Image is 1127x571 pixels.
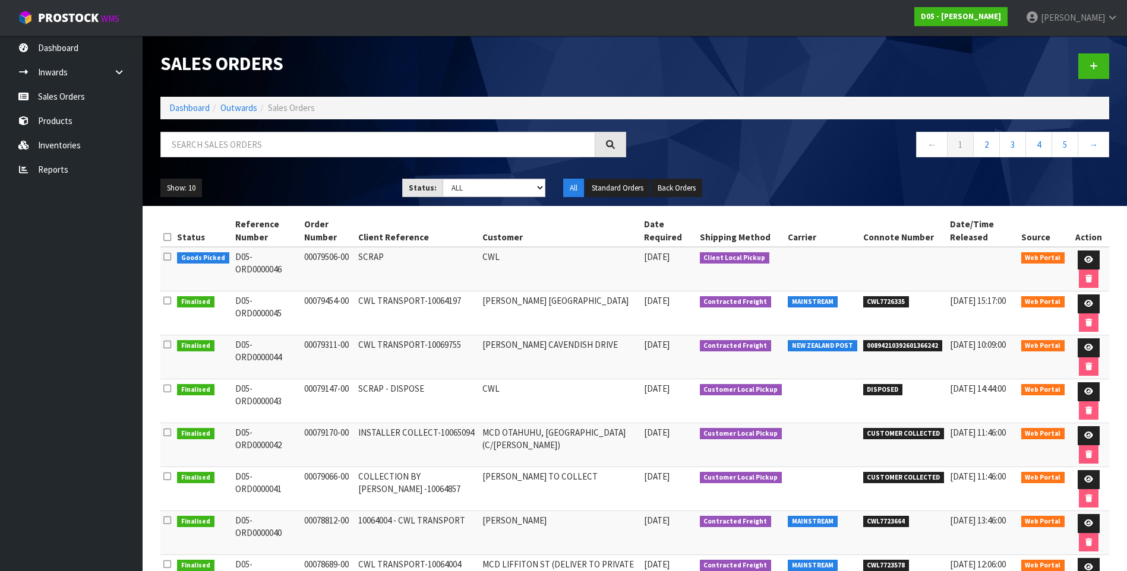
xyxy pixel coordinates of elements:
span: Finalised [177,472,214,484]
span: [PERSON_NAME] [1041,12,1105,23]
span: Finalised [177,516,214,528]
td: D05-ORD0000042 [232,423,302,467]
th: Source [1018,215,1068,247]
span: Web Portal [1021,340,1065,352]
td: 10064004 - CWL TRANSPORT [355,511,479,555]
span: CWL7723664 [863,516,910,528]
span: [DATE] 14:44:00 [950,383,1006,394]
td: INSTALLER COLLECT-10065094 [355,423,479,467]
a: 1 [947,132,974,157]
td: 00079454-00 [301,291,355,335]
span: [DATE] 13:46:00 [950,515,1006,526]
span: [DATE] 11:46:00 [950,471,1006,482]
td: [PERSON_NAME] CAVENDISH DRIVE [479,335,641,379]
input: Search sales orders [160,132,595,157]
button: All [563,179,584,198]
th: Shipping Method [697,215,785,247]
td: CWL [479,247,641,291]
td: D05-ORD0000041 [232,467,302,511]
span: Customer Local Pickup [700,472,782,484]
span: [DATE] [644,295,670,306]
span: Web Portal [1021,428,1065,440]
td: 00079506-00 [301,247,355,291]
strong: Status: [409,183,437,193]
span: Finalised [177,428,214,440]
a: ← [916,132,948,157]
td: D05-ORD0000046 [232,247,302,291]
span: Contracted Freight [700,340,772,352]
span: CUSTOMER COLLECTED [863,428,945,440]
td: SCRAP [355,247,479,291]
a: Dashboard [169,102,210,113]
span: [DATE] [644,383,670,394]
td: D05-ORD0000040 [232,511,302,555]
nav: Page navigation [644,132,1110,161]
span: CUSTOMER COLLECTED [863,472,945,484]
th: Order Number [301,215,355,247]
td: [PERSON_NAME] [479,511,641,555]
img: cube-alt.png [18,10,33,25]
span: Sales Orders [268,102,315,113]
span: Finalised [177,296,214,308]
td: [PERSON_NAME] [GEOGRAPHIC_DATA] [479,291,641,335]
th: Status [174,215,232,247]
td: 00079170-00 [301,423,355,467]
td: D05-ORD0000045 [232,291,302,335]
span: Contracted Freight [700,516,772,528]
td: CWL TRANSPORT-10064197 [355,291,479,335]
th: Client Reference [355,215,479,247]
a: 5 [1052,132,1078,157]
span: 00894210392601366242 [863,340,943,352]
span: Finalised [177,340,214,352]
td: COLLECTION BY [PERSON_NAME] -10064857 [355,467,479,511]
span: Web Portal [1021,296,1065,308]
a: 2 [973,132,1000,157]
th: Customer [479,215,641,247]
td: CWL TRANSPORT-10069755 [355,335,479,379]
span: Finalised [177,384,214,396]
span: ProStock [38,10,99,26]
span: Web Portal [1021,252,1065,264]
small: WMS [101,13,119,24]
span: Customer Local Pickup [700,428,782,440]
span: [DATE] [644,339,670,350]
span: Customer Local Pickup [700,384,782,396]
th: Action [1068,215,1109,247]
th: Connote Number [860,215,948,247]
span: MAINSTREAM [788,296,838,308]
span: MAINSTREAM [788,516,838,528]
td: 00079147-00 [301,379,355,423]
td: CWL [479,379,641,423]
strong: D05 - [PERSON_NAME] [921,11,1001,21]
h1: Sales Orders [160,53,626,74]
td: [PERSON_NAME] TO COLLECT [479,467,641,511]
span: [DATE] [644,251,670,262]
span: Web Portal [1021,472,1065,484]
span: NEW ZEALAND POST [788,340,857,352]
span: [DATE] [644,471,670,482]
a: Outwards [220,102,257,113]
td: D05-ORD0000044 [232,335,302,379]
td: 00079311-00 [301,335,355,379]
span: [DATE] 11:46:00 [950,427,1006,438]
span: [DATE] [644,427,670,438]
th: Date Required [641,215,697,247]
button: Show: 10 [160,179,202,198]
td: 00078812-00 [301,511,355,555]
span: Web Portal [1021,516,1065,528]
button: Back Orders [651,179,702,198]
span: Goods Picked [177,252,229,264]
span: [DATE] 12:06:00 [950,559,1006,570]
th: Reference Number [232,215,302,247]
span: [DATE] [644,515,670,526]
span: [DATE] 15:17:00 [950,295,1006,306]
span: CWL7726335 [863,296,910,308]
td: SCRAP - DISPOSE [355,379,479,423]
span: DISPOSED [863,384,903,396]
span: Client Local Pickup [700,252,770,264]
td: D05-ORD0000043 [232,379,302,423]
a: 3 [999,132,1026,157]
span: [DATE] [644,559,670,570]
td: MCD OTAHUHU, [GEOGRAPHIC_DATA] (C/[PERSON_NAME]) [479,423,641,467]
th: Date/Time Released [947,215,1018,247]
